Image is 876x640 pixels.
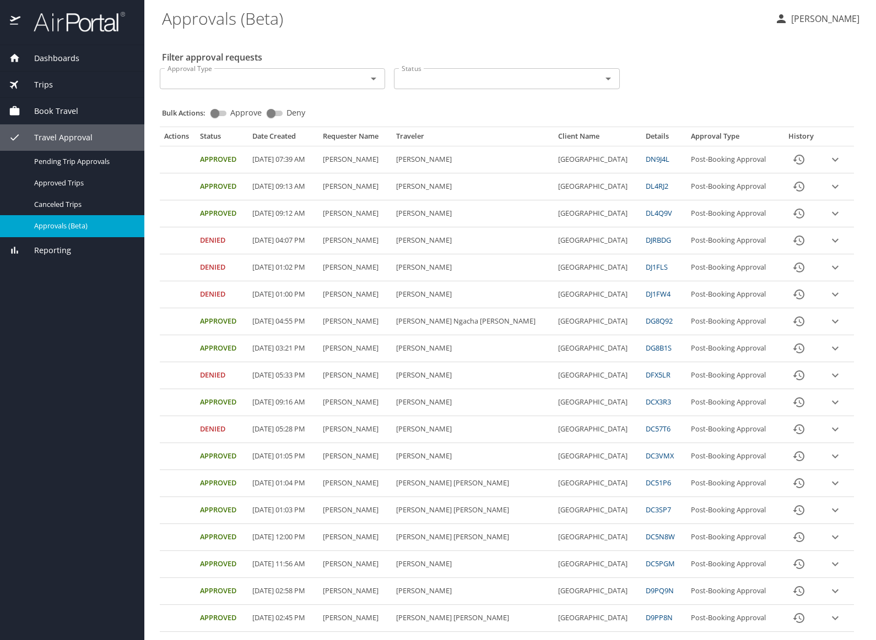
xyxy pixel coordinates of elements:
[686,416,780,443] td: Post-Booking Approval
[786,551,812,577] button: History
[786,227,812,254] button: History
[196,416,248,443] td: Denied
[318,227,392,254] td: [PERSON_NAME]
[20,244,71,256] span: Reporting
[786,173,812,200] button: History
[646,181,668,191] a: DL4RJ2
[318,389,392,416] td: [PERSON_NAME]
[646,154,669,164] a: DN9J4L
[646,397,671,407] a: DCX3R3
[196,281,248,308] td: Denied
[248,416,318,443] td: [DATE] 05:28 PM
[248,551,318,578] td: [DATE] 11:56 AM
[392,254,554,281] td: [PERSON_NAME]
[554,605,641,632] td: [GEOGRAPHIC_DATA]
[686,524,780,551] td: Post-Booking Approval
[21,11,125,32] img: airportal-logo.png
[686,308,780,335] td: Post-Booking Approval
[686,497,780,524] td: Post-Booking Approval
[248,362,318,389] td: [DATE] 05:33 PM
[318,416,392,443] td: [PERSON_NAME]
[554,389,641,416] td: [GEOGRAPHIC_DATA]
[196,254,248,281] td: Denied
[318,362,392,389] td: [PERSON_NAME]
[230,109,262,117] span: Approve
[392,389,554,416] td: [PERSON_NAME]
[392,362,554,389] td: [PERSON_NAME]
[646,208,672,218] a: DL4Q9V
[318,443,392,470] td: [PERSON_NAME]
[392,227,554,254] td: [PERSON_NAME]
[196,335,248,362] td: Approved
[196,132,248,146] th: Status
[160,132,196,146] th: Actions
[686,281,780,308] td: Post-Booking Approval
[248,227,318,254] td: [DATE] 04:07 PM
[34,178,131,188] span: Approved Trips
[786,470,812,496] button: History
[392,524,554,551] td: [PERSON_NAME] [PERSON_NAME]
[554,200,641,227] td: [GEOGRAPHIC_DATA]
[196,227,248,254] td: Denied
[786,416,812,442] button: History
[392,497,554,524] td: [PERSON_NAME] [PERSON_NAME]
[34,221,131,231] span: Approvals (Beta)
[827,583,843,599] button: expand row
[392,551,554,578] td: [PERSON_NAME]
[641,132,686,146] th: Details
[392,173,554,200] td: [PERSON_NAME]
[196,524,248,551] td: Approved
[827,556,843,572] button: expand row
[786,200,812,227] button: History
[248,578,318,605] td: [DATE] 02:58 PM
[318,605,392,632] td: [PERSON_NAME]
[248,497,318,524] td: [DATE] 01:03 PM
[646,586,674,595] a: D9PQ9N
[196,443,248,470] td: Approved
[34,156,131,167] span: Pending Trip Approvals
[196,551,248,578] td: Approved
[686,254,780,281] td: Post-Booking Approval
[196,308,248,335] td: Approved
[554,578,641,605] td: [GEOGRAPHIC_DATA]
[554,308,641,335] td: [GEOGRAPHIC_DATA]
[686,551,780,578] td: Post-Booking Approval
[646,505,671,515] a: DC3SP7
[686,389,780,416] td: Post-Booking Approval
[686,227,780,254] td: Post-Booking Approval
[20,52,79,64] span: Dashboards
[248,335,318,362] td: [DATE] 03:21 PM
[20,79,53,91] span: Trips
[248,605,318,632] td: [DATE] 02:45 PM
[34,199,131,210] span: Canceled Trips
[786,281,812,308] button: History
[318,551,392,578] td: [PERSON_NAME]
[786,497,812,523] button: History
[686,146,780,173] td: Post-Booking Approval
[646,262,668,272] a: DJ1FLS
[162,48,262,66] h2: Filter approval requests
[392,470,554,497] td: [PERSON_NAME] [PERSON_NAME]
[196,605,248,632] td: Approved
[601,71,616,86] button: Open
[554,173,641,200] td: [GEOGRAPHIC_DATA]
[554,254,641,281] td: [GEOGRAPHIC_DATA]
[554,470,641,497] td: [GEOGRAPHIC_DATA]
[686,470,780,497] td: Post-Booking Approval
[196,362,248,389] td: Denied
[686,173,780,200] td: Post-Booking Approval
[554,416,641,443] td: [GEOGRAPHIC_DATA]
[392,132,554,146] th: Traveler
[827,259,843,276] button: expand row
[827,205,843,222] button: expand row
[770,9,864,29] button: [PERSON_NAME]
[318,200,392,227] td: [PERSON_NAME]
[780,132,822,146] th: History
[786,362,812,389] button: History
[318,308,392,335] td: [PERSON_NAME]
[786,443,812,469] button: History
[827,610,843,626] button: expand row
[646,451,674,461] a: DC3VMX
[686,200,780,227] td: Post-Booking Approval
[248,308,318,335] td: [DATE] 04:55 PM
